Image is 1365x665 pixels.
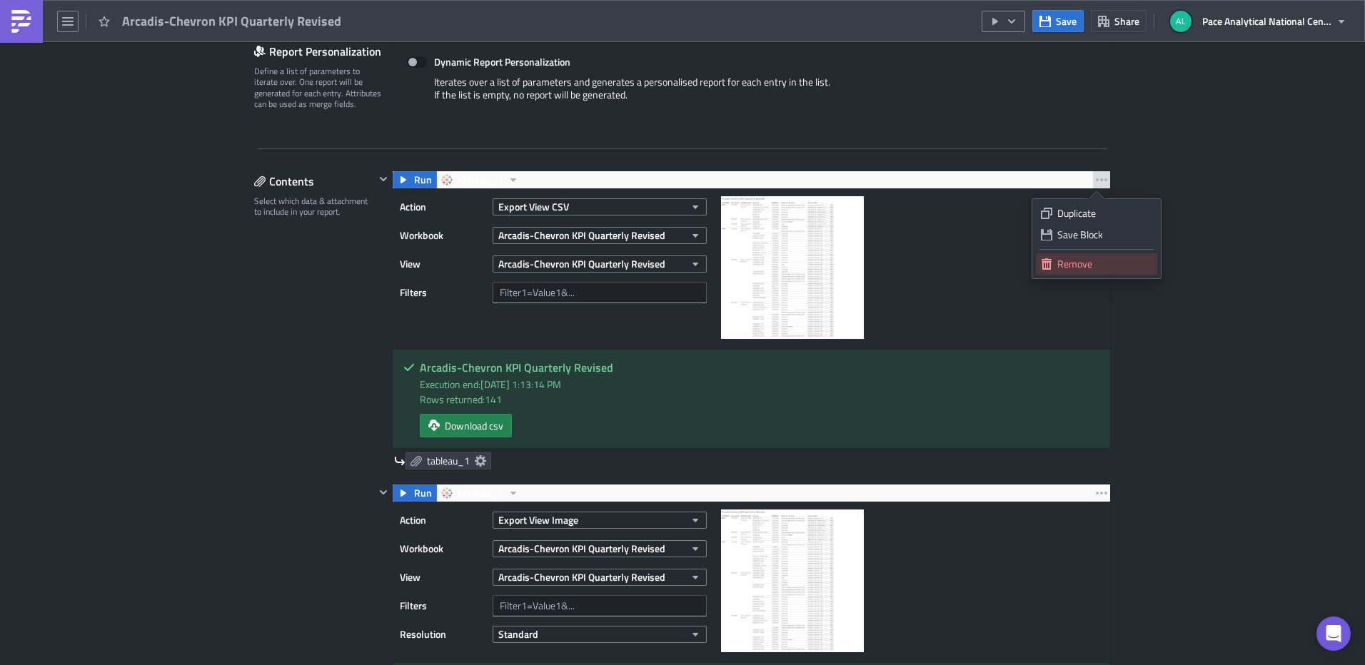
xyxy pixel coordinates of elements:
[400,624,485,645] label: Resolution
[493,282,707,303] input: Filter1=Value1&...
[1091,10,1147,32] button: Share
[493,626,707,643] button: Standard
[1162,6,1354,37] button: Pace Analytical National Center for Testing and Innovation
[493,227,707,244] button: Arcadis-Chevron KPI Quarterly Revised
[493,198,707,215] button: Export View CSV
[721,509,864,652] img: View Image
[420,414,512,437] a: Download csv
[1202,14,1331,29] span: Pace Analytical National Center for Testing and Innovation
[420,392,1099,407] div: Rows returned: 141
[493,255,707,273] button: Arcadis-Chevron KPI Quarterly Revised
[493,569,707,586] button: Arcadis-Chevron KPI Quarterly Revised
[400,538,485,559] label: Workbook
[1057,257,1152,271] div: Remove
[400,595,485,616] label: Filters
[498,541,665,556] span: Arcadis-Chevron KPI Quarterly Revised
[493,595,707,616] input: Filter1=Value1&...
[393,171,437,188] button: Run
[254,196,375,218] div: Select which data & attachment to include in your report.
[721,196,864,339] img: View Image
[1169,9,1193,34] img: Avatar
[414,171,432,188] span: Run
[493,540,707,557] button: Arcadis-Chevron KPI Quarterly Revised
[1114,14,1139,29] span: Share
[498,626,538,641] span: Standard
[6,6,682,63] body: Rich Text Area. Press ALT-0 for help.
[400,282,485,303] label: Filters
[1032,10,1084,32] button: Save
[436,171,524,188] button: tableau_1
[427,455,470,467] span: tableau_1
[122,13,343,29] span: Arcadis-Chevron KPI Quarterly Revised
[393,484,437,502] button: Run
[1057,228,1152,242] div: Save Block
[436,484,524,502] button: tableau_1
[400,567,485,588] label: View
[1316,616,1351,651] div: Open Intercom Messenger
[458,484,503,502] span: tableau_1
[254,171,375,192] div: Contents
[420,362,1099,373] h5: Arcadis-Chevron KPI Quarterly Revised
[1057,206,1152,220] div: Duplicate
[10,10,33,33] img: PushMetrics
[254,41,392,62] div: Report Personalization
[254,66,383,110] div: Define a list of parameters to iterate over. One report will be generated for each entry. Attribu...
[400,253,485,275] label: View
[498,256,665,271] span: Arcadis-Chevron KPI Quarterly Revised
[6,6,682,17] p: Arcadis-Chevron KPI Quarterly Revised Report
[400,225,485,246] label: Workbook
[498,512,578,527] span: Export View Image
[375,484,392,501] button: Hide content
[400,509,485,531] label: Action
[6,51,138,63] span: Pace Analytical National - IT
[434,54,570,69] strong: Dynamic Report Personalization
[498,199,569,214] span: Export View CSV
[498,228,665,243] span: Arcadis-Chevron KPI Quarterly Revised
[420,377,1099,392] div: Execution end: [DATE] 1:13:14 PM
[498,569,665,584] span: Arcadis-Chevron KPI Quarterly Revised
[445,418,503,433] span: Download csv
[1056,14,1077,29] span: Save
[6,40,682,51] p: Thank You,
[414,484,432,502] span: Run
[406,452,491,469] a: tableau_1
[458,171,503,188] span: tableau_1
[400,196,485,218] label: Action
[493,512,707,529] button: Export View Image
[375,171,392,188] button: Hide content
[407,76,1096,112] div: Iterates over a list of parameters and generates a personalised report for each entry in the list...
